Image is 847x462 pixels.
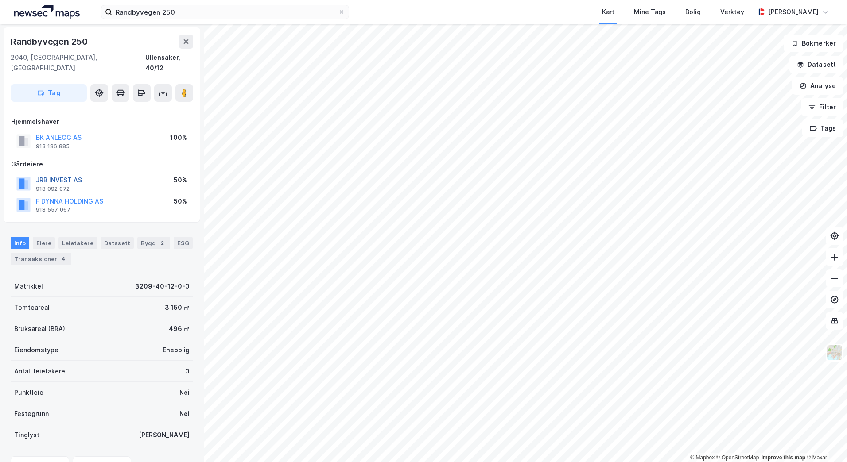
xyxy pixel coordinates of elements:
[690,454,715,461] a: Mapbox
[784,35,843,52] button: Bokmerker
[14,5,80,19] img: logo.a4113a55bc3d86da70a041830d287a7e.svg
[716,454,759,461] a: OpenStreetMap
[33,237,55,249] div: Eiere
[14,345,58,355] div: Eiendomstype
[170,132,187,143] div: 100%
[789,56,843,73] button: Datasett
[14,387,43,398] div: Punktleie
[36,206,70,213] div: 918 557 067
[803,420,847,462] iframe: Chat Widget
[802,119,843,137] button: Tags
[14,302,50,313] div: Tomteareal
[135,281,190,292] div: 3209-40-12-0-0
[36,143,70,150] div: 913 186 885
[158,239,167,247] div: 2
[768,7,819,17] div: [PERSON_NAME]
[58,237,97,249] div: Leietakere
[174,196,187,207] div: 50%
[11,84,87,102] button: Tag
[169,323,190,334] div: 496 ㎡
[185,366,190,377] div: 0
[634,7,666,17] div: Mine Tags
[36,185,70,192] div: 918 092 072
[59,254,68,263] div: 4
[174,237,193,249] div: ESG
[602,7,614,17] div: Kart
[139,430,190,440] div: [PERSON_NAME]
[801,98,843,116] button: Filter
[762,454,805,461] a: Improve this map
[14,281,43,292] div: Matrikkel
[11,253,71,265] div: Transaksjoner
[720,7,744,17] div: Verktøy
[826,344,843,361] img: Z
[11,35,89,49] div: Randbyvegen 250
[792,77,843,95] button: Analyse
[685,7,701,17] div: Bolig
[14,366,65,377] div: Antall leietakere
[11,159,193,169] div: Gårdeiere
[179,408,190,419] div: Nei
[174,175,187,185] div: 50%
[165,302,190,313] div: 3 150 ㎡
[14,323,65,334] div: Bruksareal (BRA)
[14,430,39,440] div: Tinglyst
[137,237,170,249] div: Bygg
[101,237,134,249] div: Datasett
[179,387,190,398] div: Nei
[11,52,145,73] div: 2040, [GEOGRAPHIC_DATA], [GEOGRAPHIC_DATA]
[11,116,193,127] div: Hjemmelshaver
[11,237,29,249] div: Info
[163,345,190,355] div: Enebolig
[112,5,338,19] input: Søk på adresse, matrikkel, gårdeiere, leietakere eller personer
[14,408,49,419] div: Festegrunn
[145,52,193,73] div: Ullensaker, 40/12
[803,420,847,462] div: Kontrollprogram for chat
